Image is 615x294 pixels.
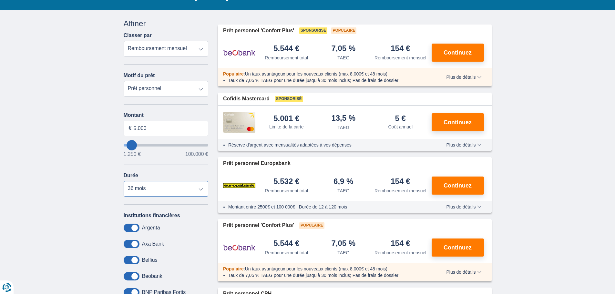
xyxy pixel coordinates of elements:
[331,27,356,34] span: Populaire
[228,77,427,84] li: Taux de 7,05 % TAEG pour une durée jusqu’à 30 mois inclus; Pas de frais de dossier
[432,177,484,195] button: Continuez
[223,45,255,61] img: pret personnel Beobank
[444,50,472,56] span: Continuez
[374,55,426,61] div: Remboursement mensuel
[228,204,427,210] li: Montant entre 2500€ et 100 000€ ; Durée de 12 à 120 mois
[388,124,413,130] div: Coût annuel
[265,249,308,256] div: Remboursement total
[337,124,349,131] div: TAEG
[223,239,255,256] img: pret personnel Beobank
[391,177,410,186] div: 154 €
[269,124,304,130] div: Limite de la carte
[142,273,162,279] label: Beobank
[395,115,406,122] div: 5 €
[142,241,164,247] label: Axa Bank
[265,55,308,61] div: Remboursement total
[444,119,472,125] span: Continuez
[391,239,410,248] div: 154 €
[441,75,486,80] button: Plus de détails
[273,239,299,248] div: 5.544 €
[299,222,324,229] span: Populaire
[124,33,152,38] label: Classer par
[218,71,433,77] div: :
[223,222,294,229] span: Prêt personnel 'Confort Plus'
[129,125,132,132] span: €
[223,27,294,35] span: Prêt personnel 'Confort Plus'
[441,204,486,209] button: Plus de détails
[441,142,486,147] button: Plus de détails
[124,173,138,178] label: Durée
[337,249,349,256] div: TAEG
[223,112,255,133] img: pret personnel Cofidis CC
[273,177,299,186] div: 5.532 €
[124,73,155,78] label: Motif du prêt
[446,143,481,147] span: Plus de détails
[446,205,481,209] span: Plus de détails
[124,152,141,157] span: 1.250 €
[228,142,427,148] li: Réserve d'argent avec mensualités adaptées à vos dépenses
[374,249,426,256] div: Remboursement mensuel
[223,177,255,194] img: pret personnel Europabank
[124,213,180,218] label: Institutions financières
[446,270,481,274] span: Plus de détails
[444,183,472,188] span: Continuez
[391,45,410,53] div: 154 €
[223,71,244,76] span: Populaire
[331,114,355,123] div: 13,5 %
[245,71,387,76] span: Un taux avantageux pour les nouveaux clients (max 8.000€ et 48 mois)
[331,239,355,248] div: 7,05 %
[374,188,426,194] div: Remboursement mensuel
[223,266,244,271] span: Populaire
[299,27,327,34] span: Sponsorisé
[223,160,291,167] span: Prêt personnel Europabank
[142,225,160,231] label: Argenta
[185,152,208,157] span: 100.000 €
[432,113,484,131] button: Continuez
[333,177,353,186] div: 6,9 %
[245,266,387,271] span: Un taux avantageux pour les nouveaux clients (max 8.000€ et 48 mois)
[273,115,299,122] div: 5.001 €
[142,257,158,263] label: Belfius
[337,188,349,194] div: TAEG
[432,238,484,257] button: Continuez
[337,55,349,61] div: TAEG
[124,18,209,29] div: Affiner
[446,75,481,79] span: Plus de détails
[124,144,209,147] input: wantToBorrow
[444,245,472,250] span: Continuez
[331,45,355,53] div: 7,05 %
[432,44,484,62] button: Continuez
[218,266,433,272] div: :
[273,45,299,53] div: 5.544 €
[441,269,486,275] button: Plus de détails
[223,95,270,103] span: Cofidis Mastercard
[265,188,308,194] div: Remboursement total
[228,272,427,279] li: Taux de 7,05 % TAEG pour une durée jusqu’à 30 mois inclus; Pas de frais de dossier
[275,96,303,102] span: Sponsorisé
[124,112,209,118] label: Montant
